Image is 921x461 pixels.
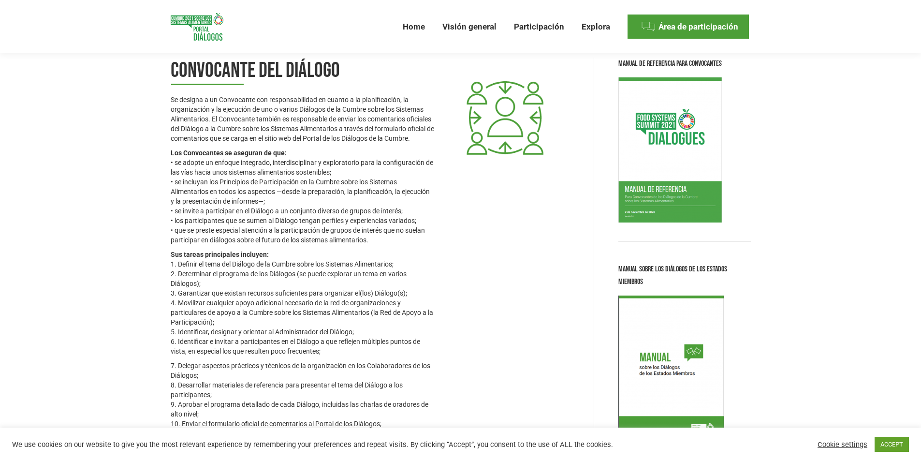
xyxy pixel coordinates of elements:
[658,22,738,32] span: Área de participación
[171,148,434,245] p: • se adopte un enfoque integrado, interdisciplinar y exploratorio para la configuración de las ví...
[171,149,287,157] strong: Los Convocantes se aseguran de que:
[171,58,434,438] div: Page 16
[171,251,269,258] strong: Sus tareas principales incluyen:
[641,19,656,34] img: Menu icon
[171,250,434,356] p: 1. Definir el tema del Diálogo de la Cumbre sobre los Sistemas Alimentarios; 2. Determinar el pro...
[171,58,434,85] h1: Convocante del Diálogo
[442,22,497,32] span: Visión general
[618,58,751,70] div: Manual de Referencia para Convocantes
[618,263,751,288] div: Manual sobre los Diálogos de los Estados Miembros
[171,361,434,438] p: 7. Delegar aspectos prácticos y técnicos de la organización en los Colaboradores de los Diálogos;...
[403,22,425,32] span: Home
[171,95,434,438] div: Page 16
[171,13,223,41] img: Food Systems Summit Dialogues
[514,22,564,32] span: Participación
[171,148,434,438] div: Page 16
[582,22,610,32] span: Explora
[171,58,434,438] div: Page 15
[875,437,909,452] a: ACCEPT
[818,440,867,449] a: Cookie settings
[12,440,640,449] div: We use cookies on our website to give you the most relevant experience by remembering your prefer...
[618,77,722,223] img: Convenors Reference Manual now available
[171,95,434,143] p: Se designa a un Convocante con responsabilidad en cuanto a la planificación, la organización y la...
